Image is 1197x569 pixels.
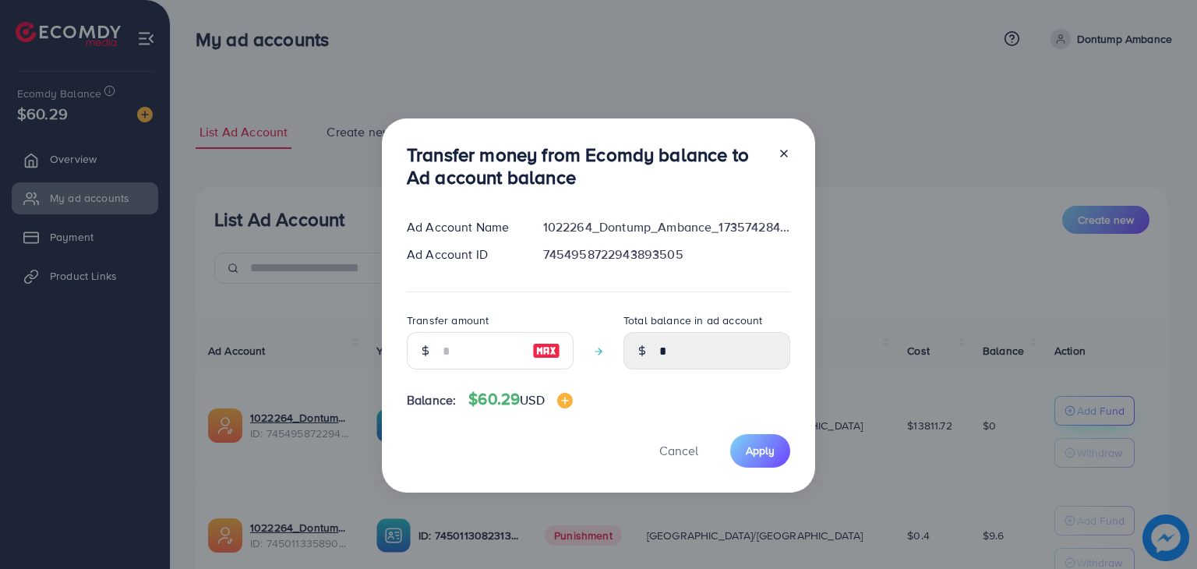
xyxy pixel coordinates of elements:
div: 1022264_Dontump_Ambance_1735742847027 [531,218,803,236]
label: Total balance in ad account [623,313,762,328]
img: image [532,341,560,360]
span: Cancel [659,442,698,459]
h3: Transfer money from Ecomdy balance to Ad account balance [407,143,765,189]
label: Transfer amount [407,313,489,328]
button: Cancel [640,434,718,468]
div: Ad Account ID [394,246,531,263]
span: Balance: [407,391,456,409]
button: Apply [730,434,790,468]
div: 7454958722943893505 [531,246,803,263]
span: USD [520,391,544,408]
span: Apply [746,443,775,458]
h4: $60.29 [468,390,572,409]
div: Ad Account Name [394,218,531,236]
img: image [557,393,573,408]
